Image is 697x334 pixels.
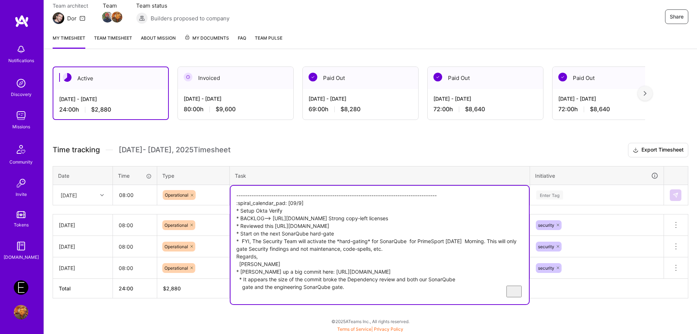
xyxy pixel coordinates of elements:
div: [DATE] - [DATE] [433,95,537,102]
div: 72:00 h [558,105,662,113]
span: Operational [164,222,188,228]
span: security [538,244,554,249]
button: Share [665,9,688,24]
div: Initiative [535,172,659,180]
img: Invite [14,176,28,190]
span: $8,280 [341,105,360,113]
div: [DATE] [59,264,107,272]
input: HH:MM [113,237,157,256]
span: $8,640 [465,105,485,113]
span: $ 2,880 [163,285,181,291]
div: 69:00 h [309,105,412,113]
img: guide book [14,239,28,253]
div: Invite [16,190,27,198]
div: 72:00 h [433,105,537,113]
span: Team status [136,2,229,9]
span: Team Pulse [255,35,282,41]
span: $8,640 [590,105,610,113]
i: icon Download [633,146,639,154]
button: Export Timesheet [628,143,688,157]
div: Enter Tag [536,189,563,201]
span: security [538,222,554,228]
div: Paid Out [553,67,668,89]
a: My timesheet [53,34,85,49]
img: bell [14,42,28,57]
div: [DATE] [59,243,107,250]
input: HH:MM [113,185,156,205]
input: HH:MM [113,258,157,278]
div: Time [118,172,152,180]
a: Team timesheet [94,34,132,49]
span: My Documents [184,34,229,42]
span: [DATE] - [DATE] , 2025 Timesheet [119,145,231,154]
img: Team Member Avatar [102,12,113,23]
img: Invoiced [184,73,192,81]
span: $2,880 [91,106,111,113]
a: Team Member Avatar [112,11,122,23]
input: HH:MM [113,216,157,235]
span: | [337,326,403,332]
a: Team Member Avatar [103,11,112,23]
div: Paid Out [428,67,543,89]
i: icon Mail [80,15,85,21]
th: Date [53,166,113,185]
div: Active [53,67,168,89]
img: discovery [14,76,28,90]
img: Community [12,141,30,158]
img: Builders proposed to company [136,12,148,24]
div: [DATE] - [DATE] [59,95,162,103]
i: icon Chevron [100,193,104,197]
span: Operational [164,244,188,249]
span: Team [103,2,122,9]
img: Active [63,73,72,82]
a: About Mission [141,34,176,49]
img: right [644,91,647,96]
div: 80:00 h [184,105,288,113]
div: Discovery [11,90,32,98]
img: Submit [673,192,678,198]
th: 24:00 [113,279,157,298]
div: Missions [12,123,30,130]
span: Time tracking [53,145,100,154]
a: Endeavor: Onlocation Mobile/Security- 3338TSV275 [12,280,30,295]
a: Terms of Service [337,326,371,332]
img: logo [15,15,29,28]
div: [DOMAIN_NAME] [4,253,39,261]
div: Notifications [8,57,34,64]
span: $9,600 [216,105,236,113]
img: teamwork [14,108,28,123]
span: security [538,265,554,271]
span: Team architect [53,2,88,9]
img: User Avatar [14,305,28,319]
span: Operational [164,265,188,271]
textarea: To enrich screen reader interactions, please activate Accessibility in Grammarly extension settings [231,186,529,304]
th: Task [230,166,530,185]
span: Builders proposed to company [151,15,229,22]
img: Team Member Avatar [111,12,122,23]
a: FAQ [238,34,246,49]
a: My Documents [184,34,229,49]
div: Community [9,158,33,166]
img: Team Architect [53,12,64,24]
a: Privacy Policy [374,326,403,332]
img: Paid Out [309,73,317,81]
span: Operational [165,192,188,198]
th: Total [53,279,113,298]
a: Team Pulse [255,34,282,49]
div: [DATE] [61,191,77,199]
span: Share [670,13,684,20]
div: Tokens [14,221,29,229]
div: © 2025 ATeams Inc., All rights reserved. [44,312,697,330]
div: [DATE] [59,221,107,229]
a: User Avatar [12,305,30,319]
img: Endeavor: Onlocation Mobile/Security- 3338TSV275 [14,280,28,295]
img: Paid Out [558,73,567,81]
div: [DATE] - [DATE] [184,95,288,102]
div: [DATE] - [DATE] [309,95,412,102]
img: tokens [17,211,25,218]
div: 24:00 h [59,106,162,113]
div: [DATE] - [DATE] [558,95,662,102]
div: Invoiced [178,67,293,89]
img: Paid Out [433,73,442,81]
div: Paid Out [303,67,418,89]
